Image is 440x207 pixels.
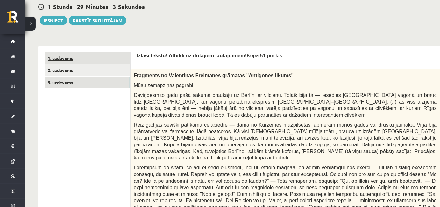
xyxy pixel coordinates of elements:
span: Kopā 51 punkts [247,53,282,58]
span: Izlasi tekstu! Atbildi uz dotajiem jautājumiem! [137,53,247,58]
span: Fragments no Valentīnas Freimanes grāmatas "Antigones likums" [134,73,294,78]
button: Iesniegt [40,16,67,25]
a: 1. uzdevums [45,52,130,64]
span: 3 [113,3,116,10]
span: Sekundes [118,3,145,10]
body: Bagātinātā teksta redaktors, wiswyg-editor-user-answer-47433775602940 [6,6,328,13]
span: Deviņdesmito gadu pašā sākumā braukāju uz Berlīni ar vilcienu. Tolaik bija tā — iesēdies [GEOGRAP... [134,92,437,118]
span: 29 [77,3,83,10]
a: Rakstīt skolotājam [69,16,126,25]
span: 1 [48,3,51,10]
span: Reiz gadījās sevišķi patīkama ceļabiedre — dāma no Kurzemes mazpilsētas, apmēram manos gados vai ... [134,122,437,160]
span: Stunda [53,3,73,10]
body: Bagātinātā teksta redaktors, wiswyg-editor-user-answer-47433779376120 [6,6,328,13]
a: 3. uzdevums [45,77,130,88]
span: Minūtes [86,3,108,10]
body: Bagātinātā teksta redaktors, wiswyg-editor-user-answer-47433782472740 [6,6,328,13]
body: Bagātinātā teksta redaktors, wiswyg-editor-user-answer-47433773798620 [6,6,328,13]
body: Bagātinātā teksta redaktors, wiswyg-editor-user-answer-47433784521980 [6,6,328,13]
body: Bagātinātā teksta redaktors, wiswyg-editor-user-answer-47433776337020 [6,6,328,13]
span: Mūsu zemapziņas pagrabi [134,83,193,88]
a: 2. uzdevums [45,64,130,76]
a: Rīgas 1. Tālmācības vidusskola [7,11,25,27]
